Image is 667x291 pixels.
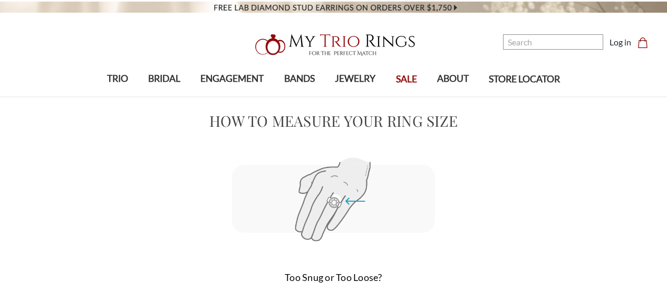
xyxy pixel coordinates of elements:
[112,96,123,97] button: submenu toggle
[97,62,138,96] a: TRIO
[200,72,264,86] span: ENGAGEMENT
[610,36,631,49] a: Log in
[448,96,458,97] button: submenu toggle
[637,37,648,48] svg: cart.cart_preview
[385,62,427,97] a: SALE
[190,62,274,96] a: ENGAGEMENT
[637,36,654,49] a: Cart with 0 items
[249,28,418,62] img: My Trio Rings
[294,96,305,97] button: submenu toggle
[396,72,417,86] span: SALE
[325,62,385,96] a: JEWELRY
[227,96,237,97] button: submenu toggle
[107,72,128,86] span: TRIO
[148,72,180,86] span: BRIDAL
[479,62,570,97] a: STORE LOCATOR
[437,72,469,86] span: ABOUT
[335,72,375,86] span: JEWELRY
[194,28,473,62] a: My Trio Rings
[159,96,170,97] button: submenu toggle
[427,62,479,96] a: ABOUT
[285,271,382,283] span: Too Snug or Too Loose?
[503,34,603,50] input: Search
[274,62,325,96] a: BANDS
[19,110,648,132] h1: How To Measure Your Ring Size
[350,96,361,97] button: submenu toggle
[138,62,190,96] a: BRIDAL
[284,72,315,86] span: BANDS
[489,72,560,86] span: STORE LOCATOR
